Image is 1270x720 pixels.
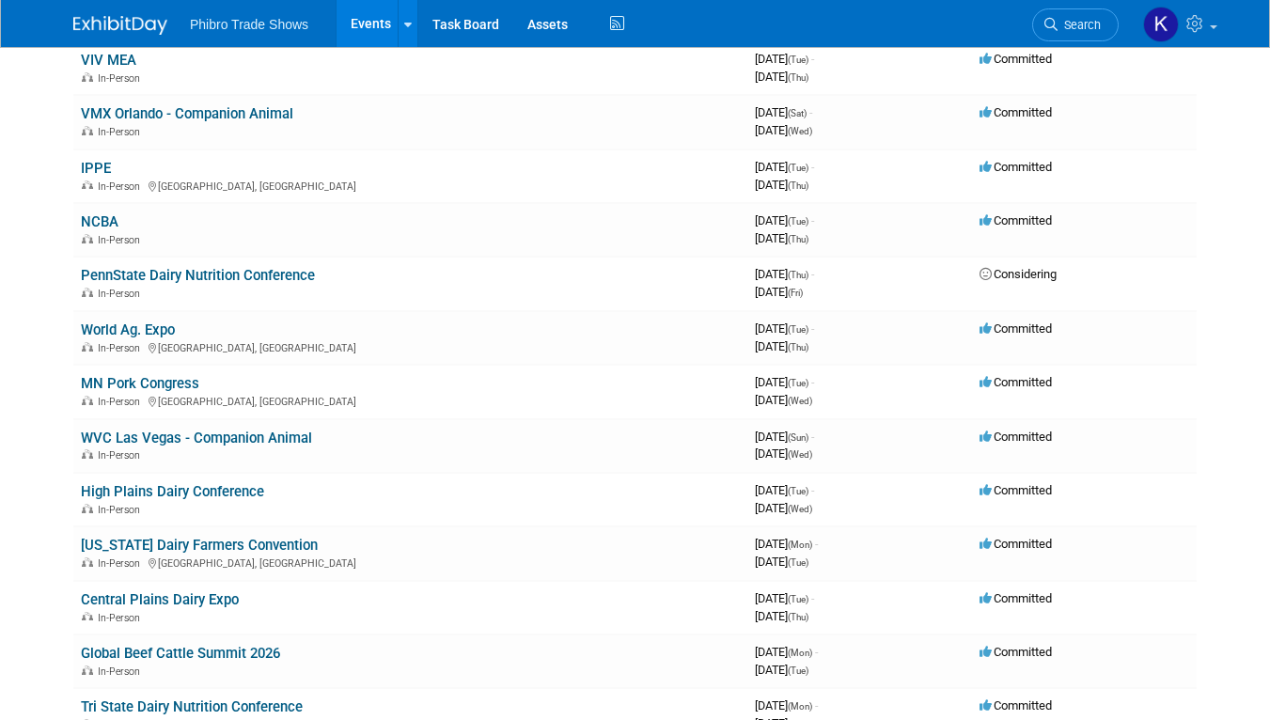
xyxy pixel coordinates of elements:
[755,213,814,227] span: [DATE]
[82,612,93,621] img: In-Person Event
[98,126,146,138] span: In-Person
[82,396,93,405] img: In-Person Event
[788,396,812,406] span: (Wed)
[980,483,1052,497] span: Committed
[81,375,199,392] a: MN Pork Congress
[755,231,808,245] span: [DATE]
[755,537,818,551] span: [DATE]
[82,72,93,82] img: In-Person Event
[755,430,814,444] span: [DATE]
[815,645,818,659] span: -
[1032,8,1119,41] a: Search
[81,160,111,177] a: IPPE
[82,180,93,190] img: In-Person Event
[811,430,814,444] span: -
[788,126,812,136] span: (Wed)
[98,396,146,408] span: In-Person
[81,698,303,715] a: Tri State Dairy Nutrition Conference
[81,105,293,122] a: VMX Orlando - Companion Animal
[81,483,264,500] a: High Plains Dairy Conference
[755,70,808,84] span: [DATE]
[755,160,814,174] span: [DATE]
[755,698,818,712] span: [DATE]
[755,123,812,137] span: [DATE]
[98,449,146,462] span: In-Person
[755,178,808,192] span: [DATE]
[98,180,146,193] span: In-Person
[788,612,808,622] span: (Thu)
[788,288,803,298] span: (Fri)
[98,234,146,246] span: In-Person
[811,160,814,174] span: -
[81,430,312,446] a: WVC Las Vegas - Companion Animal
[81,52,136,69] a: VIV MEA
[81,267,315,284] a: PennState Dairy Nutrition Conference
[755,105,812,119] span: [DATE]
[755,321,814,336] span: [DATE]
[788,216,808,227] span: (Tue)
[1143,7,1179,42] img: Karol Ehmen
[82,234,93,243] img: In-Person Event
[788,486,808,496] span: (Tue)
[980,645,1052,659] span: Committed
[788,163,808,173] span: (Tue)
[788,665,808,676] span: (Tue)
[98,557,146,570] span: In-Person
[98,288,146,300] span: In-Person
[82,665,93,675] img: In-Person Event
[811,483,814,497] span: -
[98,342,146,354] span: In-Person
[82,504,93,513] img: In-Person Event
[788,540,812,550] span: (Mon)
[811,375,814,389] span: -
[98,612,146,624] span: In-Person
[788,594,808,604] span: (Tue)
[81,213,118,230] a: NCBA
[980,591,1052,605] span: Committed
[755,555,808,569] span: [DATE]
[788,324,808,335] span: (Tue)
[82,126,93,135] img: In-Person Event
[82,449,93,459] img: In-Person Event
[811,591,814,605] span: -
[809,105,812,119] span: -
[755,339,808,353] span: [DATE]
[755,645,818,659] span: [DATE]
[811,267,814,281] span: -
[755,609,808,623] span: [DATE]
[788,432,808,443] span: (Sun)
[788,72,808,83] span: (Thu)
[980,105,1052,119] span: Committed
[815,698,818,712] span: -
[980,52,1052,66] span: Committed
[788,234,808,244] span: (Thu)
[811,321,814,336] span: -
[98,72,146,85] span: In-Person
[980,537,1052,551] span: Committed
[81,555,740,570] div: [GEOGRAPHIC_DATA], [GEOGRAPHIC_DATA]
[788,648,812,658] span: (Mon)
[811,213,814,227] span: -
[980,267,1057,281] span: Considering
[980,321,1052,336] span: Committed
[1058,18,1101,32] span: Search
[81,339,740,354] div: [GEOGRAPHIC_DATA], [GEOGRAPHIC_DATA]
[980,698,1052,712] span: Committed
[98,665,146,678] span: In-Person
[811,52,814,66] span: -
[788,449,812,460] span: (Wed)
[788,270,808,280] span: (Thu)
[98,504,146,516] span: In-Person
[755,446,812,461] span: [DATE]
[755,483,814,497] span: [DATE]
[788,557,808,568] span: (Tue)
[755,375,814,389] span: [DATE]
[788,701,812,712] span: (Mon)
[81,178,740,193] div: [GEOGRAPHIC_DATA], [GEOGRAPHIC_DATA]
[788,504,812,514] span: (Wed)
[81,537,318,554] a: [US_STATE] Dairy Farmers Convention
[82,288,93,297] img: In-Person Event
[815,537,818,551] span: -
[788,342,808,352] span: (Thu)
[755,267,814,281] span: [DATE]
